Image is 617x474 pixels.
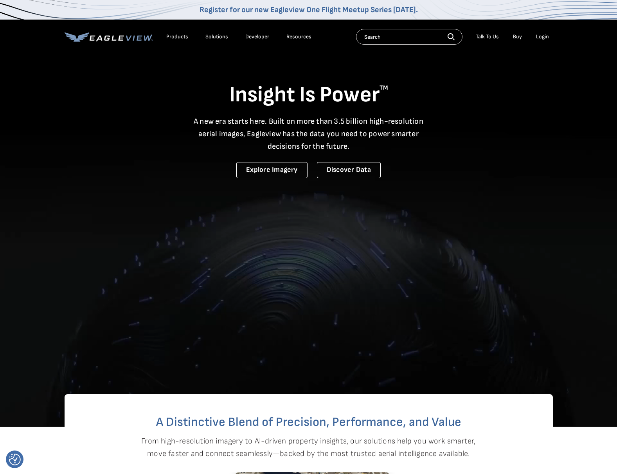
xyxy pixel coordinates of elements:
input: Search [356,29,462,45]
a: Register for our new Eagleview One Flight Meetup Series [DATE]. [200,5,418,14]
p: From high-resolution imagery to AI-driven property insights, our solutions help you work smarter,... [141,435,476,460]
div: Login [536,33,549,40]
a: Buy [513,33,522,40]
h2: A Distinctive Blend of Precision, Performance, and Value [96,416,522,429]
div: Products [166,33,188,40]
a: Developer [245,33,269,40]
p: A new era starts here. Built on more than 3.5 billion high-resolution aerial images, Eagleview ha... [189,115,428,153]
img: Revisit consent button [9,454,21,465]
a: Discover Data [317,162,381,178]
sup: TM [380,84,388,92]
div: Talk To Us [476,33,499,40]
div: Solutions [205,33,228,40]
a: Explore Imagery [236,162,308,178]
div: Resources [286,33,311,40]
h1: Insight Is Power [65,81,553,109]
button: Consent Preferences [9,454,21,465]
